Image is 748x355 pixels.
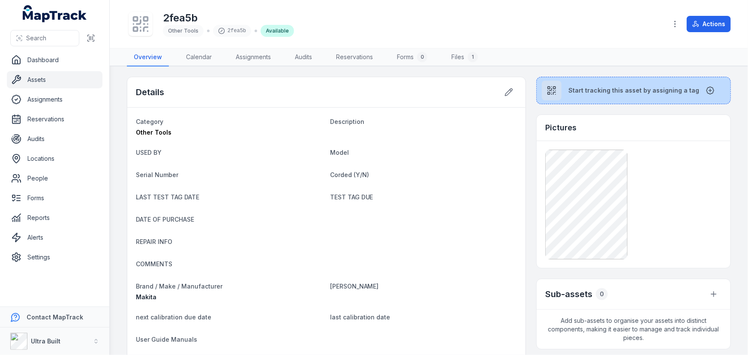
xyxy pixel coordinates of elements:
span: User Guide Manuals [136,336,197,343]
span: Other Tools [168,27,198,34]
span: USED BY [136,149,162,156]
a: Alerts [7,229,102,246]
a: Forms [7,190,102,207]
button: Search [10,30,79,46]
span: next calibration due date [136,313,211,321]
div: 0 [596,288,608,300]
a: Settings [7,249,102,266]
span: Add sub-assets to organise your assets into distinct components, making it easier to manage and t... [537,310,730,349]
a: Reports [7,209,102,226]
span: Makita [136,293,156,301]
span: Category [136,118,163,125]
span: last calibration date [330,313,391,321]
span: Brand / Make / Manufacturer [136,283,222,290]
h1: 2fea5b [163,11,294,25]
a: Assignments [229,48,278,66]
span: Search [26,34,46,42]
span: Serial Number [136,171,178,178]
span: Model [330,149,349,156]
span: Start tracking this asset by assigning a tag [568,86,699,95]
span: COMMENTS [136,260,172,268]
strong: Contact MapTrack [27,313,83,321]
div: 1 [468,52,478,62]
h2: Sub-assets [545,288,592,300]
h3: Pictures [545,122,577,134]
a: Assets [7,71,102,88]
a: Dashboard [7,51,102,69]
span: Corded (Y/N) [330,171,369,178]
a: Assignments [7,91,102,108]
a: Locations [7,150,102,167]
div: 0 [417,52,427,62]
a: Reservations [7,111,102,128]
a: Overview [127,48,169,66]
div: Available [261,25,294,37]
a: Reservations [329,48,380,66]
span: Other Tools [136,129,171,136]
a: Forms0 [390,48,434,66]
div: 2fea5b [213,25,251,37]
span: DATE OF PURCHASE [136,216,194,223]
a: MapTrack [23,5,87,22]
span: REPAIR INFO [136,238,172,245]
h2: Details [136,86,164,98]
a: Files1 [445,48,485,66]
a: Audits [288,48,319,66]
button: Start tracking this asset by assigning a tag [536,77,731,104]
button: Actions [687,16,731,32]
span: [PERSON_NAME] [330,283,379,290]
strong: Ultra Built [31,337,60,345]
span: TEST TAG DUE [330,193,373,201]
a: Audits [7,130,102,147]
span: LAST TEST TAG DATE [136,193,199,201]
a: People [7,170,102,187]
span: Description [330,118,364,125]
a: Calendar [179,48,219,66]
